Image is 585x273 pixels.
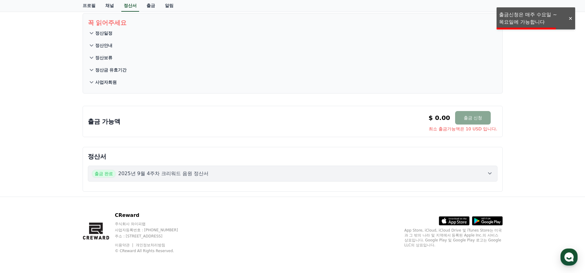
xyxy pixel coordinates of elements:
p: 꼭 읽어주세요 [88,18,497,27]
p: CReward [115,212,190,219]
button: 정산보류 [88,52,497,64]
button: 정산안내 [88,39,497,52]
p: 주소 : [STREET_ADDRESS] [115,234,190,239]
button: 사업자회원 [88,76,497,88]
span: 출금 완료 [92,170,116,178]
p: 정산보류 [95,55,112,61]
p: 사업자등록번호 : [PHONE_NUMBER] [115,228,190,233]
p: 2025년 9월 4주차 크리워드 음원 정산서 [118,170,209,177]
p: App Store, iCloud, iCloud Drive 및 iTunes Store는 미국과 그 밖의 나라 및 지역에서 등록된 Apple Inc.의 서비스 상표입니다. Goo... [404,228,503,248]
p: 정산안내 [95,42,112,48]
p: 정산일정 [95,30,112,36]
a: 개인정보처리방침 [136,243,165,247]
p: $ 0.00 [429,113,450,122]
span: 홈 [19,204,23,209]
p: © CReward All Rights Reserved. [115,248,190,253]
p: 정산서 [88,152,497,161]
span: 대화 [56,204,64,209]
p: 주식회사 와이피랩 [115,221,190,226]
a: 홈 [2,194,41,210]
span: 최소 출금가능액은 10 USD 입니다. [429,126,497,132]
button: 정산일정 [88,27,497,39]
span: 설정 [95,204,102,209]
button: 정산금 유효기간 [88,64,497,76]
p: 정산금 유효기간 [95,67,127,73]
a: 이용약관 [115,243,134,247]
a: 설정 [79,194,118,210]
a: 대화 [41,194,79,210]
p: 출금 가능액 [88,117,121,126]
button: 출금 완료 2025년 9월 4주차 크리워드 음원 정산서 [88,166,497,182]
button: 출금 신청 [455,111,491,125]
p: 사업자회원 [95,79,117,85]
